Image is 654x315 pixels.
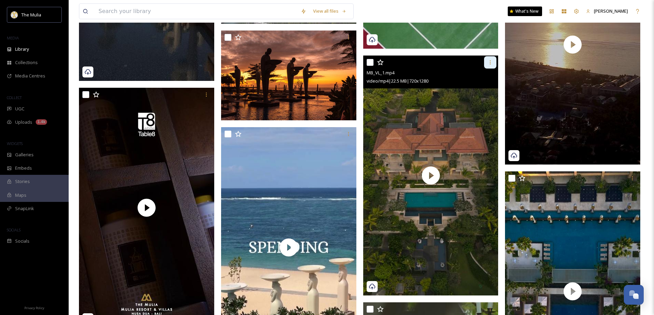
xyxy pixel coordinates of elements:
span: Collections [15,59,38,66]
span: Stories [15,178,30,185]
span: MB_VL_1.mp4 [367,70,394,76]
img: thumbnail [363,56,498,295]
span: MEDIA [7,35,19,40]
span: SOCIALS [7,227,21,232]
div: 1.4k [36,119,47,125]
span: Uploads [15,119,32,125]
span: Galleries [15,152,34,158]
span: UGC [15,106,24,112]
span: Maps [15,192,26,198]
span: Embeds [15,165,32,171]
img: ext_1723266130.410953_nicolas.matrat@gmail.com-_DSC4508.jpeg [221,31,356,121]
span: WIDGETS [7,141,23,146]
span: SnapLink [15,205,34,212]
span: video/mp4 | 22.5 MB | 720 x 1280 [367,78,428,84]
span: [PERSON_NAME] [594,8,628,14]
span: The Mulia [21,12,41,18]
span: COLLECT [7,95,22,100]
a: [PERSON_NAME] [583,4,631,18]
span: Library [15,46,29,52]
span: Media Centres [15,73,45,79]
input: Search your library [95,4,297,19]
button: Open Chat [624,285,644,305]
a: View all files [310,4,350,18]
span: Socials [15,238,30,244]
span: Privacy Policy [24,306,44,310]
a: Privacy Policy [24,303,44,312]
img: mulia_logo.png [11,11,18,18]
a: What's New [508,7,542,16]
